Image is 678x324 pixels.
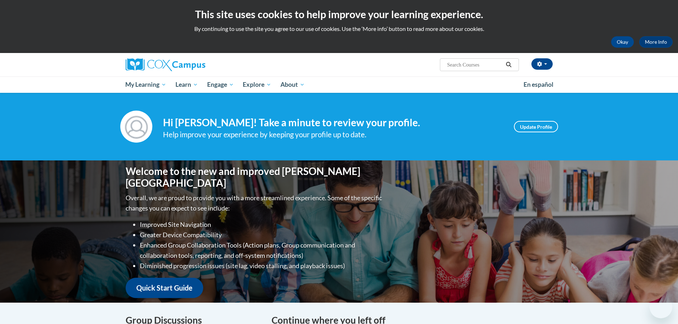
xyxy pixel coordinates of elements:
[639,36,673,48] a: More Info
[519,77,558,92] a: En español
[276,76,309,93] a: About
[238,76,276,93] a: Explore
[126,193,384,213] p: Overall, we are proud to provide you with a more streamlined experience. Some of the specific cha...
[140,261,384,271] li: Diminished progression issues (site lag, video stalling, and playback issues)
[171,76,203,93] a: Learn
[514,121,558,132] a: Update Profile
[280,80,305,89] span: About
[126,278,203,298] a: Quick Start Guide
[5,7,673,21] h2: This site uses cookies to help improve your learning experience.
[531,58,553,70] button: Account Settings
[126,58,261,71] a: Cox Campus
[243,80,271,89] span: Explore
[121,76,171,93] a: My Learning
[175,80,198,89] span: Learn
[163,129,503,140] div: Help improve your experience by keeping your profile up to date.
[115,76,563,93] div: Main menu
[524,81,553,88] span: En español
[611,36,634,48] button: Okay
[126,165,384,189] h1: Welcome to the new and improved [PERSON_NAME][GEOGRAPHIC_DATA]
[503,60,514,69] button: Search
[140,230,384,240] li: Greater Device Compatibility
[140,219,384,230] li: Improved Site Navigation
[650,296,672,318] iframe: Button to launch messaging window
[126,58,205,71] img: Cox Campus
[163,117,503,129] h4: Hi [PERSON_NAME]! Take a minute to review your profile.
[120,111,152,143] img: Profile Image
[140,240,384,261] li: Enhanced Group Collaboration Tools (Action plans, Group communication and collaboration tools, re...
[203,76,238,93] a: Engage
[5,25,673,33] p: By continuing to use the site you agree to our use of cookies. Use the ‘More info’ button to read...
[125,80,166,89] span: My Learning
[207,80,234,89] span: Engage
[446,60,503,69] input: Search Courses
